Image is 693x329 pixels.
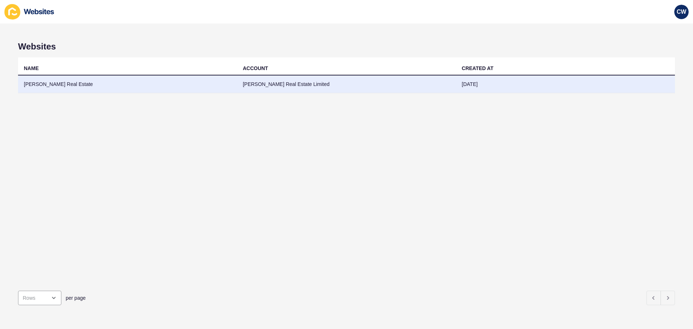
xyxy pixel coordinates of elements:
div: CREATED AT [462,65,493,72]
div: ACCOUNT [243,65,268,72]
div: NAME [24,65,39,72]
span: per page [66,294,86,302]
td: [PERSON_NAME] Real Estate Limited [237,75,456,93]
span: CW [677,8,687,16]
td: [PERSON_NAME] Real Estate [18,75,237,93]
h1: Websites [18,42,675,52]
div: open menu [18,291,61,305]
td: [DATE] [456,75,675,93]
